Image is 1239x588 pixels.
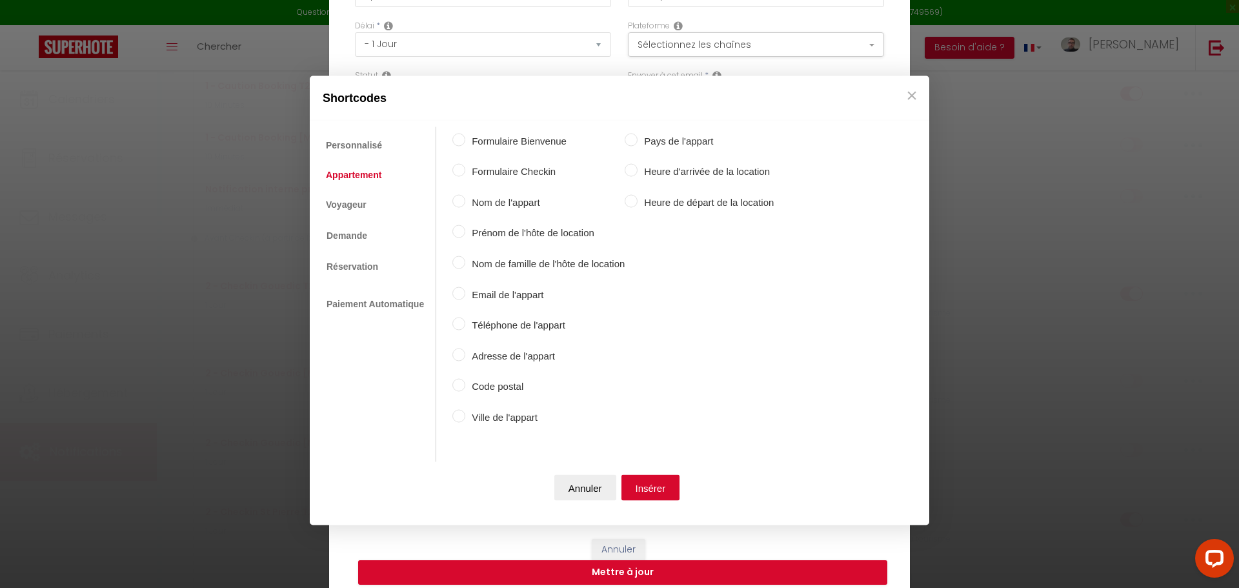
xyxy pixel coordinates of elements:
label: Heure d'arrivée de la location [638,164,774,179]
label: Code postal [465,379,625,394]
iframe: LiveChat chat widget [1185,534,1239,588]
a: Voyageur [319,193,373,216]
button: Annuler [554,475,616,501]
label: Ville de l'appart [465,409,625,425]
label: Téléphone de l'appart [465,318,625,333]
a: Appartement [319,163,388,187]
a: Paiement Automatique [319,292,431,316]
label: Formulaire Checkin [465,164,625,179]
label: Formulaire Bienvenue [465,133,625,148]
label: Prénom de l'hôte de location [465,225,625,241]
a: Personnalisé [319,133,388,156]
button: Insérer [621,475,680,501]
label: Nom de l'appart [465,194,625,210]
label: Adresse de l'appart [465,348,625,363]
a: Demande [319,223,374,247]
div: Shortcodes [310,76,929,120]
label: Heure de départ de la location [638,194,774,210]
label: Email de l'appart [465,287,625,302]
a: Réservation [319,254,385,279]
label: Nom de famille de l'hôte de location [465,256,625,272]
label: Pays de l'appart [638,133,774,148]
button: Close [902,82,922,108]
